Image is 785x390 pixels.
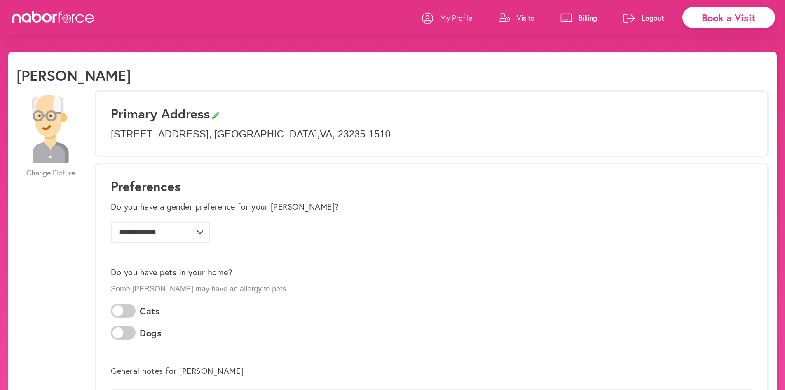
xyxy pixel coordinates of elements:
[111,128,752,140] p: [STREET_ADDRESS] , [GEOGRAPHIC_DATA] , VA , 23235-1510
[111,267,232,277] label: Do you have pets in your home?
[26,168,75,177] span: Change Picture
[111,202,339,212] label: Do you have a gender preference for your [PERSON_NAME]?
[623,5,664,30] a: Logout
[440,13,472,23] p: My Profile
[642,13,664,23] p: Logout
[682,7,775,28] div: Book a Visit
[111,106,752,121] h3: Primary Address
[422,5,472,30] a: My Profile
[16,95,84,163] img: 28479a6084c73c1d882b58007db4b51f.png
[111,285,752,294] p: Some [PERSON_NAME] may have an allergy to pets.
[499,5,534,30] a: Visits
[111,178,752,194] h1: Preferences
[579,13,597,23] p: Billing
[140,306,160,317] label: Cats
[560,5,597,30] a: Billing
[111,366,244,376] label: General notes for [PERSON_NAME]
[517,13,534,23] p: Visits
[16,66,131,84] h1: [PERSON_NAME]
[140,328,162,338] label: Dogs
